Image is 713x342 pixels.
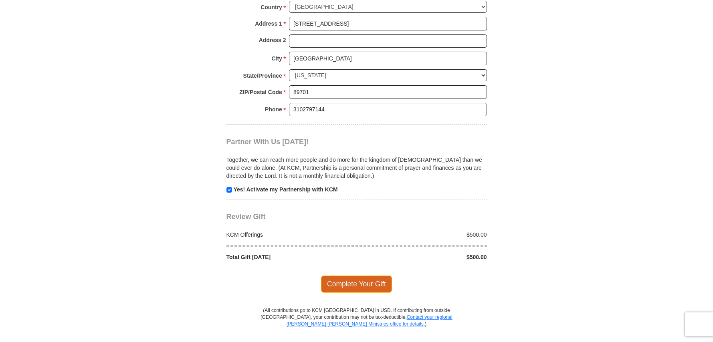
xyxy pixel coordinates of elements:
div: Total Gift [DATE] [222,253,357,261]
strong: Address 1 [255,18,282,29]
strong: City [271,53,282,64]
strong: State/Province [243,70,282,81]
span: Partner With Us [DATE]! [226,138,309,146]
span: Review Gift [226,213,266,221]
p: Together, we can reach more people and do more for the kingdom of [DEMOGRAPHIC_DATA] than we coul... [226,156,487,180]
a: Contact your regional [PERSON_NAME] [PERSON_NAME] Ministries office for details. [287,314,452,327]
strong: ZIP/Postal Code [239,87,282,98]
div: $500.00 [357,231,491,239]
strong: Country [261,2,282,13]
strong: Address 2 [259,34,286,46]
div: $500.00 [357,253,491,261]
div: KCM Offerings [222,231,357,239]
p: (All contributions go to KCM [GEOGRAPHIC_DATA] in USD. If contributing from outside [GEOGRAPHIC_D... [261,307,453,342]
strong: Yes! Activate my Partnership with KCM [233,186,337,193]
span: Complete Your Gift [321,276,392,292]
strong: Phone [265,104,282,115]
